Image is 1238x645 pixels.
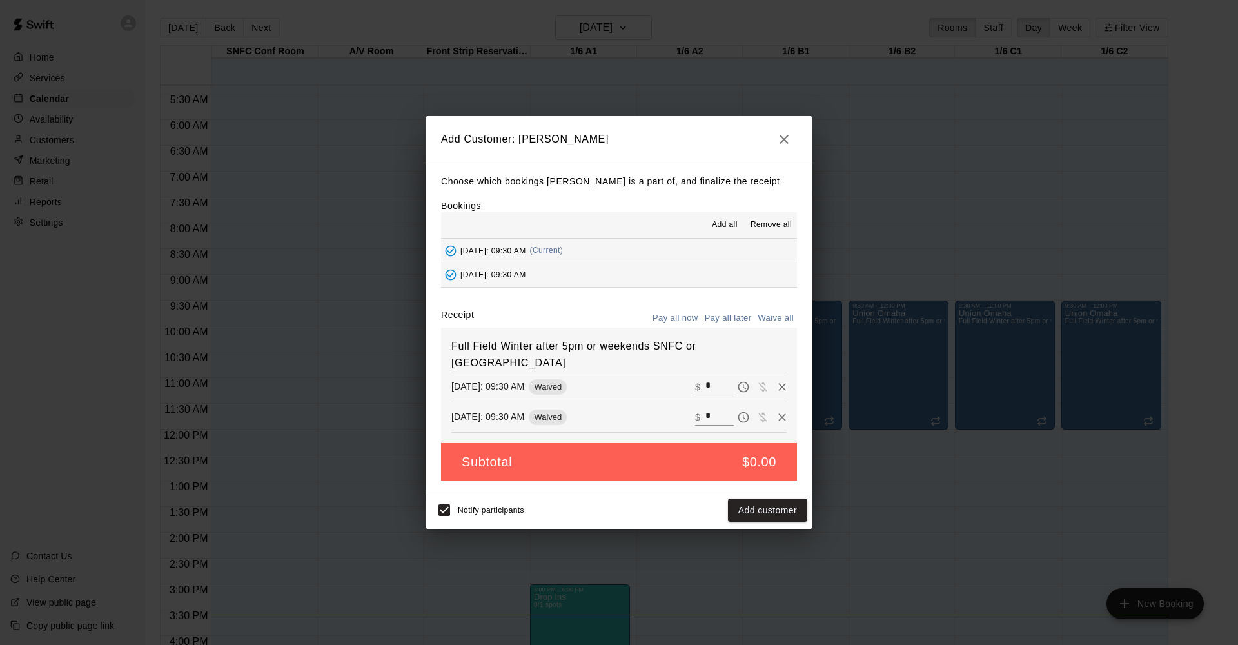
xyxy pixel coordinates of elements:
[451,410,524,423] p: [DATE]: 09:30 AM
[441,263,797,287] button: Added - Collect Payment[DATE]: 09:30 AM
[441,308,474,328] label: Receipt
[753,411,772,422] span: Waive payment
[734,411,753,422] span: Pay later
[460,246,526,255] span: [DATE]: 09:30 AM
[529,412,567,422] span: Waived
[451,338,787,371] h6: Full Field Winter after 5pm or weekends SNFC or [GEOGRAPHIC_DATA]
[772,377,792,397] button: Remove
[754,308,797,328] button: Waive all
[441,265,460,284] button: Added - Collect Payment
[451,380,524,393] p: [DATE]: 09:30 AM
[772,408,792,427] button: Remove
[458,506,524,515] span: Notify participants
[530,246,564,255] span: (Current)
[704,215,745,235] button: Add all
[742,453,776,471] h5: $0.00
[695,411,700,424] p: $
[462,453,512,471] h5: Subtotal
[460,270,526,279] span: [DATE]: 09:30 AM
[712,219,738,232] span: Add all
[529,382,567,392] span: Waived
[702,308,755,328] button: Pay all later
[751,219,792,232] span: Remove all
[745,215,797,235] button: Remove all
[441,239,797,263] button: Added - Collect Payment[DATE]: 09:30 AM(Current)
[426,116,812,163] h2: Add Customer: [PERSON_NAME]
[441,241,460,261] button: Added - Collect Payment
[753,381,772,392] span: Waive payment
[649,308,702,328] button: Pay all now
[734,381,753,392] span: Pay later
[441,174,797,190] p: Choose which bookings [PERSON_NAME] is a part of, and finalize the receipt
[728,499,807,522] button: Add customer
[441,201,481,211] label: Bookings
[695,381,700,393] p: $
